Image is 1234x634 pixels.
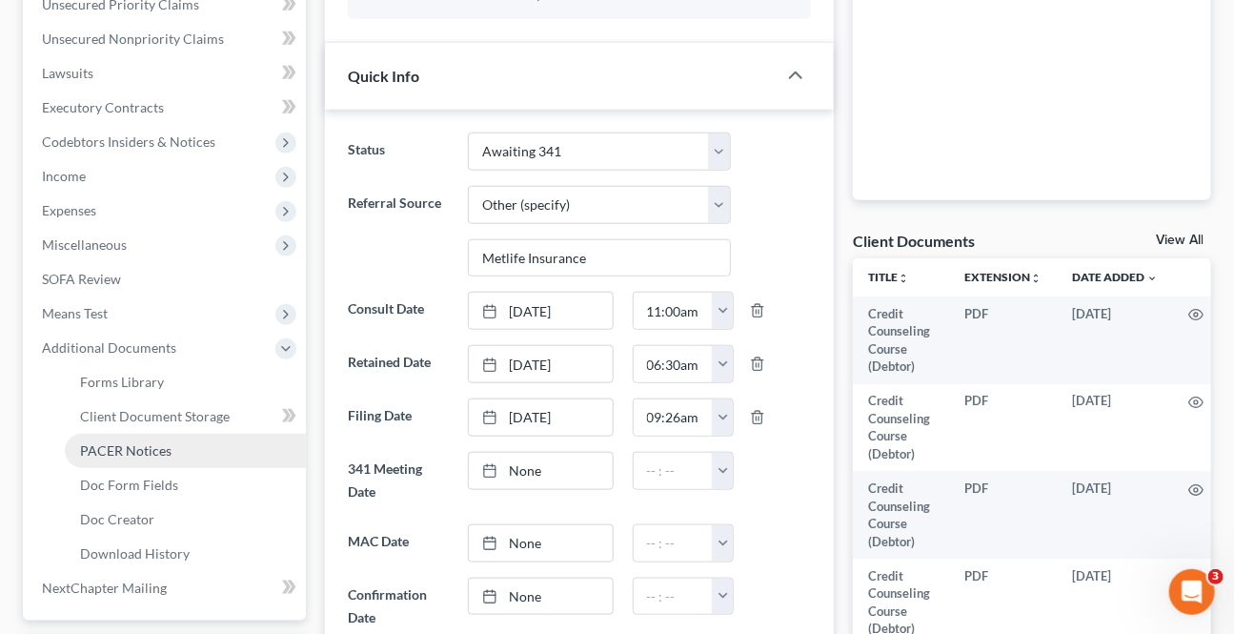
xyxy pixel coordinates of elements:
label: Consult Date [338,292,459,330]
a: SOFA Review [27,262,306,297]
input: -- : -- [634,525,714,562]
span: Expenses [42,202,96,218]
span: Income [42,168,86,184]
td: Credit Counseling Course (Debtor) [853,471,949,559]
a: Lawsuits [27,56,306,91]
span: NextChapter Mailing [42,580,167,596]
a: View All [1156,234,1204,247]
a: NextChapter Mailing [27,571,306,605]
td: [DATE] [1057,471,1173,559]
div: Client Documents [853,231,975,251]
input: -- : -- [634,453,714,489]
i: unfold_more [1030,273,1042,284]
a: Unsecured Nonpriority Claims [27,22,306,56]
i: expand_more [1146,273,1158,284]
label: MAC Date [338,524,459,562]
input: -- : -- [634,293,714,329]
td: PDF [949,384,1057,472]
a: Doc Form Fields [65,468,306,502]
span: 3 [1208,569,1224,584]
i: unfold_more [898,273,909,284]
span: PACER Notices [80,442,172,459]
a: [DATE] [469,399,612,436]
a: Date Added expand_more [1072,270,1158,284]
input: -- : -- [634,579,714,615]
td: [DATE] [1057,384,1173,472]
span: Miscellaneous [42,236,127,253]
input: -- : -- [634,399,714,436]
label: 341 Meeting Date [338,452,459,509]
a: None [469,579,612,615]
input: Other Referral Source [469,240,729,276]
span: Executory Contracts [42,99,164,115]
span: Quick Info [348,67,419,85]
td: PDF [949,471,1057,559]
span: Additional Documents [42,339,176,356]
span: Download History [80,545,190,562]
td: PDF [949,297,1057,384]
a: Forms Library [65,365,306,399]
label: Referral Source [338,186,459,277]
a: None [469,453,612,489]
span: Doc Form Fields [80,477,178,493]
a: Doc Creator [65,502,306,537]
a: Download History [65,537,306,571]
label: Status [338,133,459,171]
a: Extensionunfold_more [964,270,1042,284]
span: Client Document Storage [80,408,230,424]
label: Retained Date [338,345,459,383]
label: Filing Date [338,399,459,437]
iframe: Intercom live chat [1169,569,1215,615]
a: PACER Notices [65,434,306,468]
span: Lawsuits [42,65,93,81]
td: Credit Counseling Course (Debtor) [853,384,949,472]
span: Unsecured Nonpriority Claims [42,31,224,47]
span: Doc Creator [80,511,154,527]
a: Executory Contracts [27,91,306,125]
span: Forms Library [80,374,164,390]
a: Titleunfold_more [868,270,909,284]
a: [DATE] [469,293,612,329]
a: None [469,525,612,562]
span: Codebtors Insiders & Notices [42,133,215,150]
a: Client Document Storage [65,399,306,434]
input: -- : -- [634,346,714,382]
span: Means Test [42,305,108,321]
td: [DATE] [1057,297,1173,384]
a: [DATE] [469,346,612,382]
td: Credit Counseling Course (Debtor) [853,297,949,384]
span: SOFA Review [42,271,121,287]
